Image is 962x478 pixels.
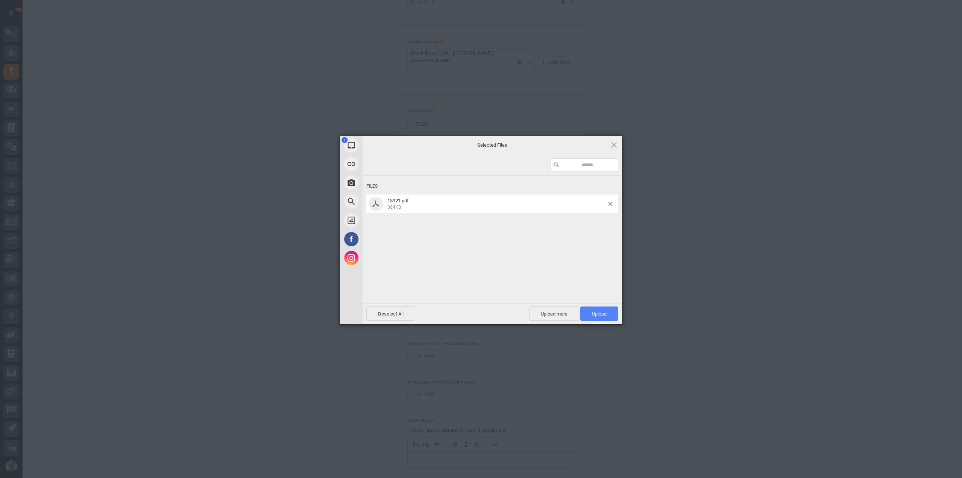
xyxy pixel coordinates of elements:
div: Web Search [340,192,430,211]
div: My Device [340,136,430,155]
span: Upload [592,311,607,317]
span: Selected Files [417,141,567,148]
span: Click here or hit ESC to close picker [610,141,618,149]
span: Deselect All [366,307,415,321]
span: 18921.pdf [385,198,608,210]
span: 1 [342,137,348,143]
span: Upload more [529,307,579,321]
div: Instagram [340,249,430,267]
span: 18921.pdf [387,198,409,203]
div: Take Photo [340,173,430,192]
div: Link (URL) [340,155,430,173]
span: Upload [580,307,618,321]
div: Unsplash [340,211,430,230]
span: 364KB [387,205,401,210]
div: Facebook [340,230,430,249]
div: Files [366,179,618,193]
